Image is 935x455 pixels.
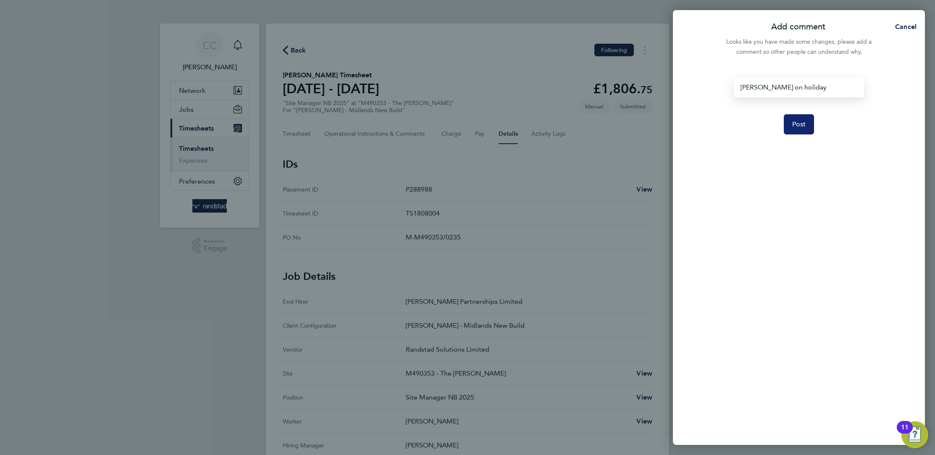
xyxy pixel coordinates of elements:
[901,427,909,438] div: 11
[792,120,806,129] span: Post
[734,77,864,97] div: [PERSON_NAME] on holiday
[771,21,825,33] p: Add comment
[893,23,917,31] span: Cancel
[901,421,928,448] button: Open Resource Center, 11 new notifications
[722,37,876,57] div: Looks like you have made some changes, please add a comment so other people can understand why.
[784,114,814,134] button: Post
[882,18,925,35] button: Cancel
